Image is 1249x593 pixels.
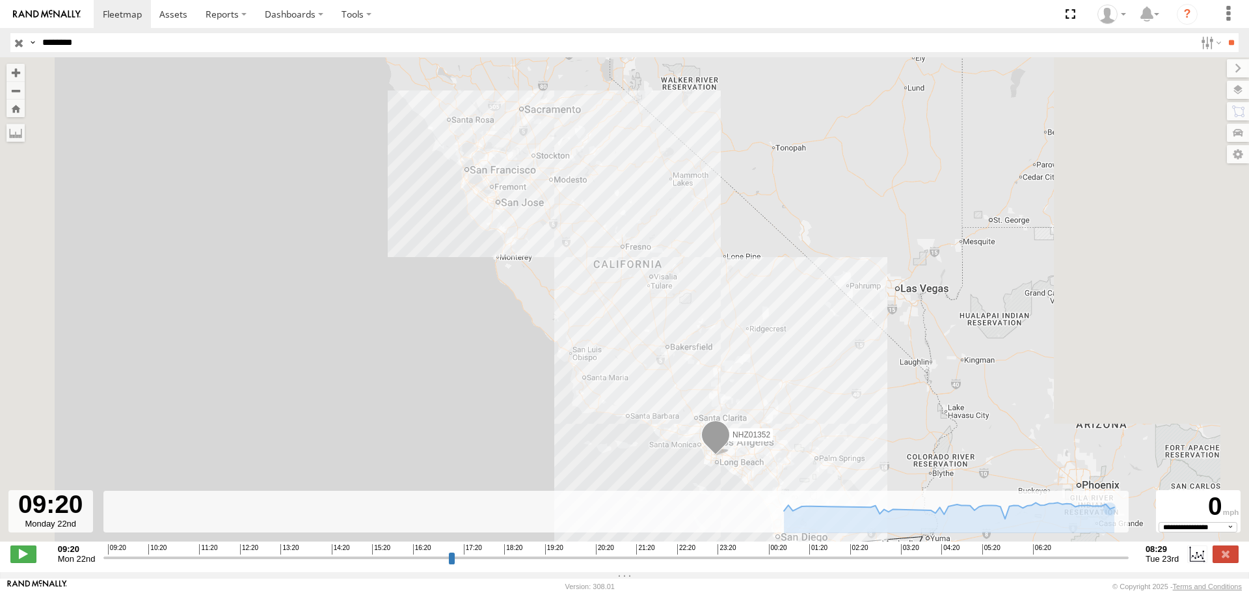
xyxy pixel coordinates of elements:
[850,544,868,555] span: 02:20
[10,545,36,562] label: Play/Stop
[732,430,770,439] span: NHZ01352
[1213,545,1239,562] label: Close
[769,544,787,555] span: 00:20
[596,544,614,555] span: 20:20
[7,64,25,81] button: Zoom in
[240,544,258,555] span: 12:20
[7,100,25,117] button: Zoom Home
[718,544,736,555] span: 23:20
[809,544,827,555] span: 01:20
[1146,544,1179,554] strong: 08:29
[901,544,919,555] span: 03:20
[413,544,431,555] span: 16:20
[1033,544,1051,555] span: 06:20
[372,544,390,555] span: 15:20
[504,544,522,555] span: 18:20
[7,81,25,100] button: Zoom out
[941,544,960,555] span: 04:20
[7,124,25,142] label: Measure
[13,10,81,19] img: rand-logo.svg
[108,544,126,555] span: 09:20
[464,544,482,555] span: 17:20
[1173,583,1242,590] a: Terms and Conditions
[1146,554,1179,564] span: Tue 23rd Sep 2025
[332,544,350,555] span: 14:20
[565,583,615,590] div: Version: 308.01
[58,554,96,564] span: Mon 22nd Sep 2025
[1177,4,1198,25] i: ?
[1227,145,1249,163] label: Map Settings
[982,544,1001,555] span: 05:20
[636,544,654,555] span: 21:20
[280,544,299,555] span: 13:20
[545,544,563,555] span: 19:20
[1112,583,1242,590] div: © Copyright 2025 -
[1196,33,1224,52] label: Search Filter Options
[199,544,217,555] span: 11:20
[58,544,96,554] strong: 09:20
[1093,5,1131,24] div: Zulema McIntosch
[27,33,38,52] label: Search Query
[148,544,167,555] span: 10:20
[677,544,695,555] span: 22:20
[1158,492,1239,522] div: 0
[7,580,67,593] a: Visit our Website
